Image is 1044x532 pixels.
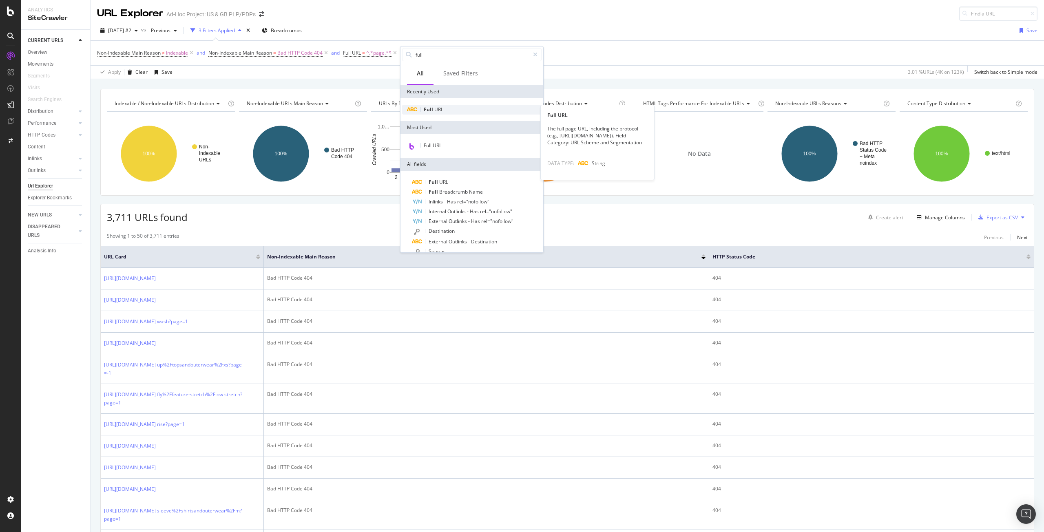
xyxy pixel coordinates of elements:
[267,485,706,492] div: Bad HTTP Code 404
[28,95,62,104] div: Search Engines
[331,154,352,159] text: Code 404
[28,166,46,175] div: Outlinks
[28,119,56,128] div: Performance
[259,24,305,37] button: Breadcrumbs
[975,211,1018,224] button: Export as CSV
[247,100,323,107] span: Non-Indexable URLs Main Reason
[429,208,447,215] span: Internal
[429,188,439,195] span: Full
[104,464,156,472] a: [URL][DOMAIN_NAME]
[28,95,70,104] a: Search Engines
[1016,24,1037,37] button: Save
[378,124,389,130] text: 1,0…
[28,36,63,45] div: CURRENT URLS
[429,238,449,245] span: External
[865,211,903,224] button: Create alert
[104,420,185,428] a: [URL][DOMAIN_NAME] rise?page=1
[469,188,483,195] span: Name
[959,7,1037,21] input: Find a URL
[1026,27,1037,34] div: Save
[208,49,272,56] span: Non-Indexable Main Reason
[986,214,1018,221] div: Export as CSV
[104,296,156,304] a: [URL][DOMAIN_NAME]
[468,238,471,245] span: -
[28,131,76,139] a: HTTP Codes
[860,154,875,159] text: + Meta
[104,339,156,347] a: [URL][DOMAIN_NAME]
[267,361,706,368] div: Bad HTTP Code 404
[372,134,377,165] text: Crawled URLs
[415,49,529,61] input: Search by field name
[28,223,76,240] a: DISAPPEARED URLS
[712,485,1031,492] div: 404
[398,48,431,58] button: Add Filter
[480,208,512,215] span: rel="nofollow"
[28,119,76,128] a: Performance
[28,211,76,219] a: NEW URLS
[104,361,243,377] a: [URL][DOMAIN_NAME] up%2Ftopsandouterwear%2Fxs?page=-1
[277,47,323,59] span: Bad HTTP Code 404
[712,318,1031,325] div: 404
[511,100,582,107] span: HTTP Status Codes Distribution
[935,151,948,157] text: 100%
[28,247,84,255] a: Analysis Info
[267,391,706,398] div: Bad HTTP Code 404
[28,143,84,151] a: Content
[28,7,84,13] div: Analytics
[467,208,470,215] span: -
[439,188,469,195] span: Breadcrumb
[913,212,965,222] button: Manage Columns
[97,66,121,79] button: Apply
[28,155,76,163] a: Inlinks
[239,118,366,189] div: A chart.
[28,84,48,92] a: Visits
[135,68,148,75] div: Clear
[28,60,84,68] a: Movements
[267,442,706,449] div: Bad HTTP Code 404
[712,442,1031,449] div: 404
[509,97,617,110] h4: HTTP Status Codes Distribution
[97,24,141,37] button: [DATE] #2
[28,182,84,190] a: Url Explorer
[429,198,444,205] span: Inlinks
[197,49,205,56] div: and
[424,106,434,113] span: Full
[267,420,706,428] div: Bad HTTP Code 404
[267,464,706,471] div: Bad HTTP Code 404
[860,147,887,153] text: Status Code
[148,24,180,37] button: Previous
[104,391,243,407] a: [URL][DOMAIN_NAME] fly%2Ffeature-stretch%2Flow stretch?page=1
[141,26,148,33] span: vs
[387,170,389,175] text: 0
[429,248,445,255] span: Source
[471,238,497,245] span: Destination
[984,232,1004,242] button: Previous
[712,420,1031,428] div: 404
[267,296,706,303] div: Bad HTTP Code 404
[449,238,468,245] span: Outlinks
[900,118,1027,189] svg: A chart.
[371,118,498,189] svg: A chart.
[104,442,156,450] a: [URL][DOMAIN_NAME]
[161,68,173,75] div: Save
[768,118,895,189] svg: A chart.
[395,174,398,180] text: 2
[97,49,161,56] span: Non-Indexable Main Reason
[400,121,543,134] div: Most Used
[166,47,188,59] span: Indexable
[1016,504,1036,524] div: Open Intercom Messenger
[712,391,1031,398] div: 404
[592,160,605,167] span: String
[503,118,630,189] div: A chart.
[148,27,170,34] span: Previous
[429,227,455,234] span: Destination
[1017,232,1028,242] button: Next
[377,97,492,110] h4: URLs by Depth
[28,13,84,23] div: SiteCrawler
[108,27,131,34] span: 2025 Oct. 1st #2
[28,36,76,45] a: CURRENT URLS
[199,27,235,34] div: 3 Filters Applied
[331,49,340,57] button: and
[28,60,53,68] div: Movements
